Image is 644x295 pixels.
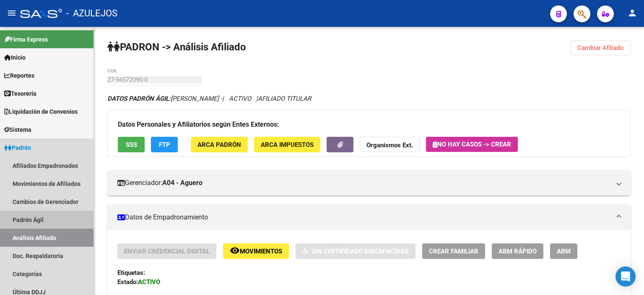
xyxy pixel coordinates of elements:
span: Crear Familiar [429,248,478,255]
mat-icon: remove_red_eye [230,245,240,256]
span: SSS [126,141,137,149]
button: Movimientos [223,243,289,259]
span: Reportes [4,71,34,80]
span: ARCA Impuestos [261,141,314,149]
button: Enviar Credencial Digital [117,243,216,259]
mat-expansion-panel-header: Datos de Empadronamiento [107,205,631,230]
strong: A04 - Aguero [162,178,203,188]
span: Padrón [4,143,31,152]
strong: ACTIVO [138,278,160,286]
span: [PERSON_NAME] - [107,95,222,102]
button: Crear Familiar [422,243,485,259]
span: ABM Rápido [499,248,537,255]
span: No hay casos -> Crear [433,141,511,148]
span: AFILIADO TITULAR [258,95,311,102]
span: Enviar Credencial Digital [124,248,210,255]
strong: Estado: [117,278,138,286]
span: Cambiar Afiliado [577,44,624,52]
strong: PADRON -> Análisis Afiliado [107,41,246,53]
button: Sin Certificado Discapacidad [296,243,415,259]
mat-panel-title: Gerenciador: [117,178,610,188]
span: ABM [557,248,571,255]
strong: Organismos Ext. [366,141,413,149]
span: Movimientos [240,248,282,255]
mat-panel-title: Datos de Empadronamiento [117,213,610,222]
h3: Datos Personales y Afiliatorios según Entes Externos: [118,119,620,131]
span: Inicio [4,53,26,62]
strong: DATOS PADRÓN ÁGIL: [107,95,171,102]
button: Organismos Ext. [360,137,420,152]
button: FTP [151,137,178,152]
span: FTP [159,141,170,149]
span: Tesorería [4,89,36,98]
button: SSS [118,137,145,152]
span: ARCA Padrón [197,141,241,149]
button: ABM Rápido [492,243,543,259]
i: | ACTIVO | [107,95,311,102]
div: Open Intercom Messenger [615,266,636,287]
span: Firma Express [4,35,48,44]
button: ARCA Padrón [191,137,248,152]
mat-icon: person [627,8,637,18]
button: ARCA Impuestos [254,137,320,152]
button: No hay casos -> Crear [426,137,518,152]
mat-icon: menu [7,8,17,18]
strong: Etiquetas: [117,269,145,277]
mat-expansion-panel-header: Gerenciador:A04 - Aguero [107,170,631,196]
span: Sistema [4,125,31,134]
button: Cambiar Afiliado [571,40,631,55]
span: Liquidación de Convenios [4,107,78,116]
span: - AZULEJOS [66,4,117,23]
button: ABM [550,243,577,259]
span: Sin Certificado Discapacidad [312,248,409,255]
